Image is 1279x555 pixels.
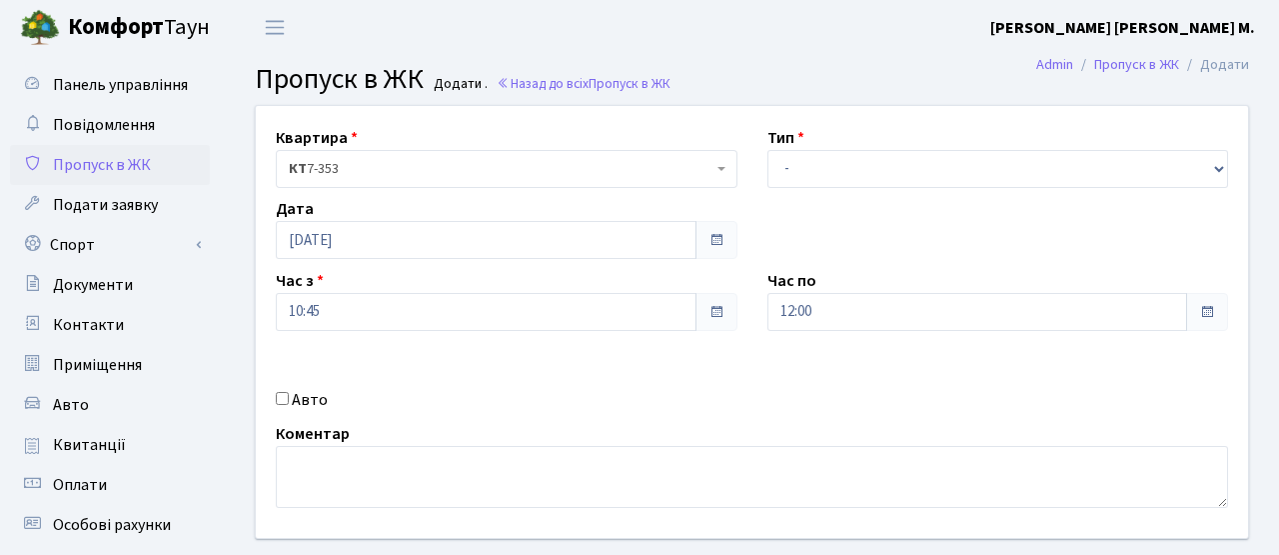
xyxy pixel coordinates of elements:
span: Пропуск в ЖК [53,154,151,176]
span: Пропуск в ЖК [589,74,670,93]
label: Коментар [276,422,350,446]
label: Квартира [276,126,358,150]
label: Дата [276,197,314,221]
a: Авто [10,385,210,425]
label: Тип [767,126,804,150]
li: Додати [1179,54,1249,76]
a: Admin [1036,54,1073,75]
span: Повідомлення [53,114,155,136]
a: Документи [10,265,210,305]
a: Назад до всіхПропуск в ЖК [497,74,670,93]
span: Пропуск в ЖК [255,59,424,99]
a: Пропуск в ЖК [10,145,210,185]
a: Особові рахунки [10,505,210,545]
b: КТ [289,159,307,179]
a: Контакти [10,305,210,345]
span: Квитанції [53,434,126,456]
a: Оплати [10,465,210,505]
a: Пропуск в ЖК [1094,54,1179,75]
nav: breadcrumb [1006,44,1279,86]
a: [PERSON_NAME] [PERSON_NAME] М. [990,16,1255,40]
span: <b>КТ</b>&nbsp;&nbsp;&nbsp;&nbsp;7-353 [289,159,712,179]
span: Таун [68,11,210,45]
span: Авто [53,394,89,416]
a: Спорт [10,225,210,265]
a: Повідомлення [10,105,210,145]
img: logo.png [20,8,60,48]
span: Оплати [53,474,107,496]
a: Подати заявку [10,185,210,225]
label: Авто [292,388,328,412]
b: [PERSON_NAME] [PERSON_NAME] М. [990,17,1255,39]
a: Панель управління [10,65,210,105]
label: Час по [767,269,816,293]
span: Документи [53,274,133,296]
span: Особові рахунки [53,514,171,536]
span: <b>КТ</b>&nbsp;&nbsp;&nbsp;&nbsp;7-353 [276,150,737,188]
b: Комфорт [68,11,164,43]
span: Панель управління [53,74,188,96]
label: Час з [276,269,324,293]
a: Приміщення [10,345,210,385]
span: Подати заявку [53,194,158,216]
span: Контакти [53,314,124,336]
small: Додати . [430,76,488,93]
a: Квитанції [10,425,210,465]
span: Приміщення [53,354,142,376]
button: Переключити навігацію [250,11,300,44]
